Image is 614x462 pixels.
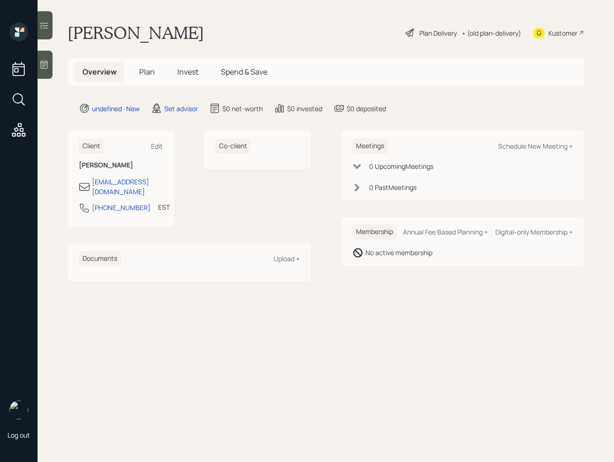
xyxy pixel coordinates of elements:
h6: Meetings [352,138,388,154]
div: $0 invested [287,104,322,114]
div: [EMAIL_ADDRESS][DOMAIN_NAME] [92,177,163,197]
h6: Documents [79,251,121,266]
div: Annual Fee Based Planning + [403,227,488,236]
span: Invest [177,67,198,77]
span: Overview [83,67,117,77]
div: Digital-only Membership + [495,227,573,236]
h6: Client [79,138,104,154]
div: Set advisor [164,104,198,114]
div: Schedule New Meeting + [498,142,573,151]
div: EST [158,202,170,212]
div: undefined · New [92,104,140,114]
div: Log out [8,431,30,439]
div: Plan Delivery [419,28,457,38]
span: Plan [139,67,155,77]
h6: [PERSON_NAME] [79,161,163,169]
div: 0 Past Meeting s [369,182,417,192]
div: No active membership [365,248,432,258]
h1: [PERSON_NAME] [68,23,204,43]
div: $0 net-worth [222,104,263,114]
span: Spend & Save [221,67,267,77]
div: $0 deposited [347,104,386,114]
img: retirable_logo.png [9,401,28,419]
div: [PHONE_NUMBER] [92,203,151,212]
div: Kustomer [548,28,577,38]
h6: Membership [352,224,397,240]
h6: Co-client [215,138,251,154]
div: Upload + [273,254,300,263]
div: • (old plan-delivery) [462,28,521,38]
div: Edit [151,142,163,151]
div: 0 Upcoming Meeting s [369,161,433,171]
